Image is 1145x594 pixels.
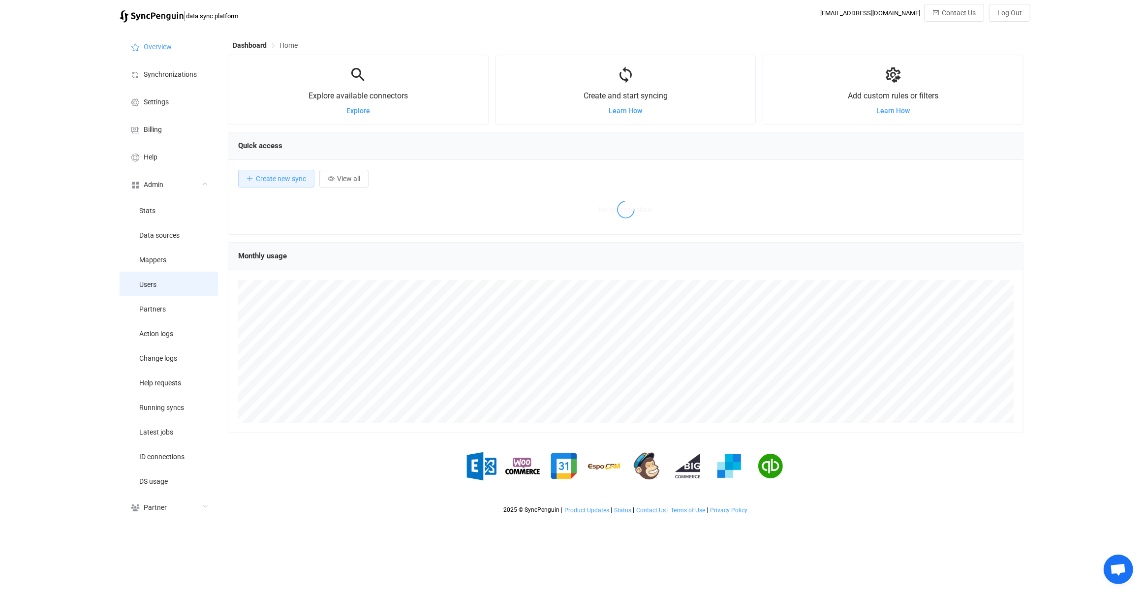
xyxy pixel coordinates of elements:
[614,507,631,514] span: Status
[120,345,218,370] a: Change logs
[671,507,705,514] span: Terms of Use
[924,4,984,22] button: Contact Us
[233,41,267,49] span: Dashboard
[614,507,632,514] a: Status
[346,107,370,115] a: Explore
[144,504,167,512] span: Partner
[564,507,609,514] span: Product Updates
[120,10,184,23] img: syncpenguin.svg
[139,478,168,486] span: DS usage
[120,60,218,88] a: Synchronizations
[876,107,910,115] a: Learn How
[588,449,622,483] img: espo-crm.png
[707,506,709,513] span: |
[144,126,162,134] span: Billing
[120,444,218,469] a: ID connections
[144,181,163,189] span: Admin
[820,9,920,17] div: [EMAIL_ADDRESS][DOMAIN_NAME]
[144,71,197,79] span: Synchronizations
[139,429,173,437] span: Latest jobs
[279,41,298,49] span: Home
[989,4,1030,22] button: Log Out
[611,506,613,513] span: |
[139,379,181,387] span: Help requests
[670,507,706,514] a: Terms of Use
[710,507,747,514] span: Privacy Policy
[144,154,157,161] span: Help
[120,222,218,247] a: Data sources
[184,9,186,23] span: |
[139,232,180,240] span: Data sources
[139,256,166,264] span: Mappers
[120,9,238,23] a: |data sync platform
[609,107,643,115] a: Learn How
[120,272,218,296] a: Users
[144,98,169,106] span: Settings
[712,449,746,483] img: sendgrid.png
[636,507,666,514] a: Contact Us
[504,506,560,513] span: 2025 © SyncPenguin
[464,449,498,483] img: exchange.png
[233,42,298,49] div: Breadcrumb
[238,251,287,260] span: Monthly usage
[120,88,218,115] a: Settings
[668,506,669,513] span: |
[848,91,938,100] span: Add custom rules or filters
[120,469,218,493] a: DS usage
[319,170,369,188] button: View all
[547,449,581,483] img: google.png
[186,12,238,20] span: data sync platform
[120,419,218,444] a: Latest jobs
[337,175,360,183] span: View all
[120,115,218,143] a: Billing
[238,141,282,150] span: Quick access
[120,143,218,170] a: Help
[997,9,1022,17] span: Log Out
[309,91,408,100] span: Explore available connectors
[1104,555,1133,584] a: Open chat
[120,321,218,345] a: Action logs
[238,170,314,188] button: Create new sync
[671,449,705,483] img: big-commerce.png
[120,247,218,272] a: Mappers
[256,175,306,183] span: Create new sync
[120,198,218,222] a: Stats
[139,207,155,215] span: Stats
[561,506,563,513] span: |
[139,453,185,461] span: ID connections
[139,281,156,289] span: Users
[942,9,976,17] span: Contact Us
[139,306,166,313] span: Partners
[120,370,218,395] a: Help requests
[564,507,610,514] a: Product Updates
[120,395,218,419] a: Running syncs
[120,296,218,321] a: Partners
[139,355,177,363] span: Change logs
[120,32,218,60] a: Overview
[505,449,540,483] img: woo-commerce.png
[710,507,748,514] a: Privacy Policy
[629,449,664,483] img: mailchimp.png
[753,449,788,483] img: quickbooks.png
[139,330,173,338] span: Action logs
[144,43,172,51] span: Overview
[139,404,184,412] span: Running syncs
[633,506,635,513] span: |
[584,91,668,100] span: Create and start syncing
